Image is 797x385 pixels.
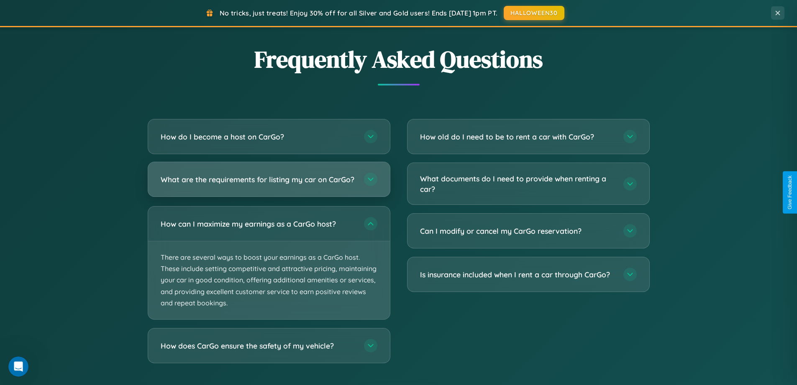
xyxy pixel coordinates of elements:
[420,269,615,280] h3: Is insurance included when I rent a car through CarGo?
[8,357,28,377] iframe: Intercom live chat
[787,176,793,209] div: Give Feedback
[504,6,564,20] button: HALLOWEEN30
[161,219,356,229] h3: How can I maximize my earnings as a CarGo host?
[220,9,497,17] span: No tricks, just treats! Enjoy 30% off for all Silver and Gold users! Ends [DATE] 1pm PT.
[148,43,650,75] h2: Frequently Asked Questions
[161,132,356,142] h3: How do I become a host on CarGo?
[420,226,615,236] h3: Can I modify or cancel my CarGo reservation?
[420,173,615,194] h3: What documents do I need to provide when renting a car?
[148,241,390,319] p: There are several ways to boost your earnings as a CarGo host. These include setting competitive ...
[420,132,615,142] h3: How old do I need to be to rent a car with CarGo?
[161,341,356,351] h3: How does CarGo ensure the safety of my vehicle?
[161,174,356,185] h3: What are the requirements for listing my car on CarGo?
